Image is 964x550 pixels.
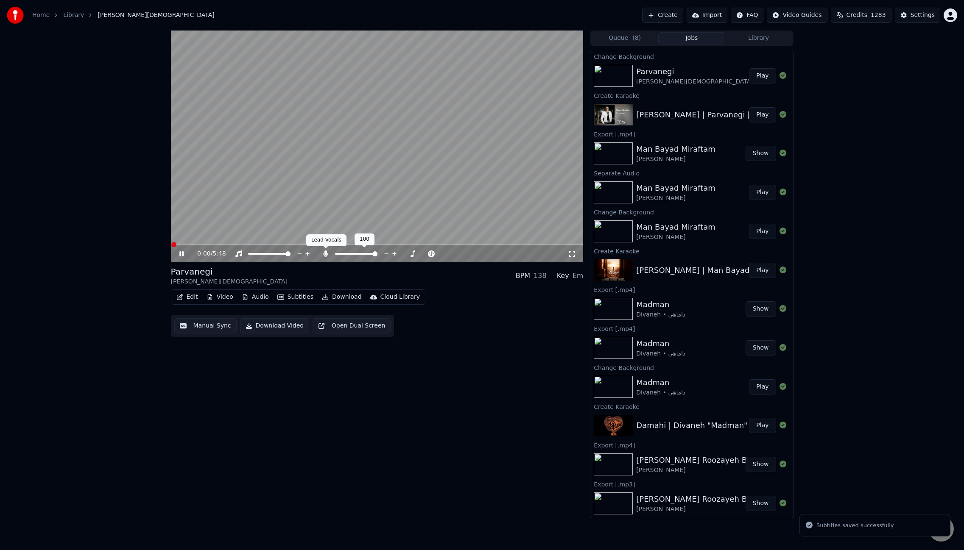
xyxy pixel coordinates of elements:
button: Download Video [240,318,309,333]
div: Separate Audio [590,168,793,178]
button: Download [319,291,365,303]
button: Play [749,107,776,122]
span: Credits [847,11,867,19]
div: Divaneh • داماهی [636,350,685,358]
div: Export [.mp4] [590,440,793,450]
div: Damahi | Divaneh "Madman" | دیوانه | داماهی | کارائوکه [636,419,835,431]
div: BPM [516,271,530,281]
button: Settings [895,8,940,23]
div: Parvanegi [171,266,288,278]
nav: breadcrumb [32,11,215,19]
div: [PERSON_NAME] | Man Bayad Miraftam | [PERSON_NAME] | من باید میرفتم | کارائوکه [636,264,944,276]
img: youka [7,7,24,24]
button: Show [746,146,776,161]
button: Play [749,185,776,200]
div: Create Karaoke [590,90,793,100]
div: Export [.mp3] [590,479,793,489]
span: 1283 [871,11,886,19]
button: Jobs [658,32,725,44]
button: Credits1283 [831,8,891,23]
div: [PERSON_NAME] [636,466,771,475]
div: Em [573,271,584,281]
button: Play [749,263,776,278]
div: [PERSON_NAME] Roozayeh Barooni [636,493,771,505]
a: Home [32,11,50,19]
div: Change Background [590,362,793,372]
button: Play [749,68,776,83]
div: Madman [636,299,685,311]
button: Play [749,224,776,239]
button: Subtitles [274,291,317,303]
div: Cloud Library [380,293,420,301]
div: Subtitles saved successfully [816,521,894,530]
button: Import [687,8,727,23]
div: Export [.mp4] [590,323,793,333]
button: Queue [591,32,658,44]
button: Play [749,418,776,433]
div: [PERSON_NAME] [636,155,715,164]
button: Play [749,379,776,394]
div: Key [557,271,569,281]
button: Video Guides [767,8,827,23]
div: Lead Vocals [306,234,346,246]
div: Madman [636,338,685,350]
button: Show [746,496,776,511]
div: Divaneh • داماهی [636,389,685,397]
a: Library [63,11,84,19]
span: ( 8 ) [632,34,641,42]
button: Library [725,32,792,44]
div: [PERSON_NAME][DEMOGRAPHIC_DATA] [636,78,753,86]
div: Man Bayad Miraftam [636,221,715,233]
span: 0:00 [197,250,210,258]
div: Change Background [590,518,793,528]
div: Change Background [590,51,793,61]
div: [PERSON_NAME] [636,194,715,203]
div: [PERSON_NAME] | Parvanegi | پروانگی | [PERSON_NAME] | کارائوکه [636,109,881,121]
button: Create [642,8,683,23]
div: Settings [911,11,935,19]
div: / [197,250,218,258]
div: 100 [355,233,374,245]
span: [PERSON_NAME][DEMOGRAPHIC_DATA] [98,11,214,19]
button: Show [746,301,776,317]
button: FAQ [731,8,763,23]
div: Divaneh • داماهی [636,311,685,319]
div: Create Karaoke [590,246,793,256]
div: [PERSON_NAME] [636,505,771,514]
div: Change Background [590,207,793,217]
div: 138 [534,271,547,281]
button: Open Dual Screen [313,318,391,333]
button: Show [746,457,776,472]
div: [PERSON_NAME] [636,233,715,242]
button: Manual Sync [174,318,237,333]
div: Madman [636,377,685,389]
span: 5:48 [212,250,226,258]
div: Man Bayad Miraftam [636,143,715,155]
div: Parvanegi [636,66,753,78]
div: [PERSON_NAME] Roozayeh Barooni [636,454,771,466]
button: Edit [173,291,201,303]
div: Export [.mp4] [590,129,793,139]
div: Man Bayad Miraftam [636,182,715,194]
button: Audio [238,291,272,303]
div: [PERSON_NAME][DEMOGRAPHIC_DATA] [171,278,288,286]
button: Video [203,291,237,303]
button: Show [746,340,776,356]
div: Export [.mp4] [590,284,793,294]
div: Create Karaoke [590,401,793,411]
